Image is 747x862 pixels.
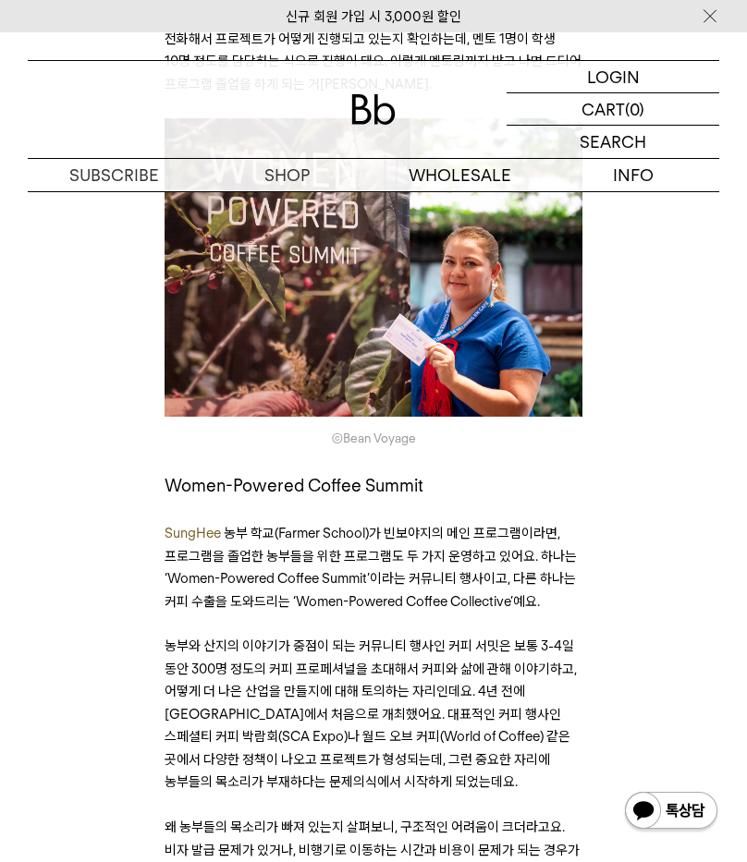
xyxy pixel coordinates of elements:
[507,61,719,93] a: LOGIN
[625,93,644,125] p: (0)
[580,126,646,158] p: SEARCH
[165,118,582,417] img: 4f6d237a9fe727307b01fc9cfb3017c9_112020.jpg
[165,637,577,790] span: 농부와 산지의 이야기가 중점이 되는 커뮤니티 행사인 커피 서밋은 보통 3-4일 동안 300명 정도의 커피 프로페셔널을 초대해서 커피와 삶에 관해 이야기하고, 어떻게 더 나은 ...
[286,8,461,25] a: 신규 회원 가입 시 3,000원 할인
[165,525,221,541] span: SungHee
[373,159,546,191] p: WHOLESALE
[165,475,423,495] span: Women-Powered Coffee Summit
[351,94,396,125] img: 로고
[201,159,373,191] a: SHOP
[28,159,201,191] a: SUBSCRIBE
[587,61,640,92] p: LOGIN
[332,431,416,445] span: ©Bean Voyage
[623,790,719,834] img: 카카오톡 채널 1:1 채팅 버튼
[165,525,577,609] span: 농부 학교(Farmer School)가 빈보야지의 메인 프로그램이라면, 프로그램을 졸업한 농부들을 위한 프로그램도 두 가지 운영하고 있어요. 하나는 ‘Women-Powered...
[507,93,719,126] a: CART (0)
[582,93,625,125] p: CART
[546,159,719,191] p: INFO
